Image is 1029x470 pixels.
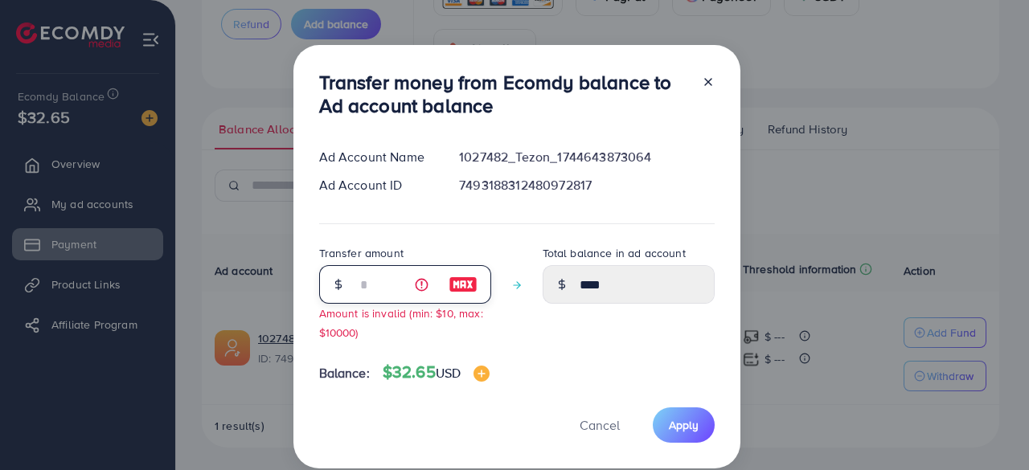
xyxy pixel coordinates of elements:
iframe: Chat [961,398,1017,458]
label: Transfer amount [319,245,404,261]
div: Ad Account Name [306,148,447,166]
img: image [449,275,478,294]
div: 1027482_Tezon_1744643873064 [446,148,727,166]
img: image [474,366,490,382]
div: 7493188312480972817 [446,176,727,194]
span: Balance: [319,364,370,382]
div: Ad Account ID [306,176,447,194]
span: Cancel [580,416,620,434]
span: USD [436,364,461,382]
button: Apply [653,407,715,442]
h3: Transfer money from Ecomdy balance to Ad account balance [319,71,689,117]
span: Apply [669,417,699,433]
h4: $32.65 [383,362,490,382]
small: Amount is invalid (min: $10, max: $10000) [319,305,483,339]
button: Cancel [560,407,640,442]
label: Total balance in ad account [543,245,686,261]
